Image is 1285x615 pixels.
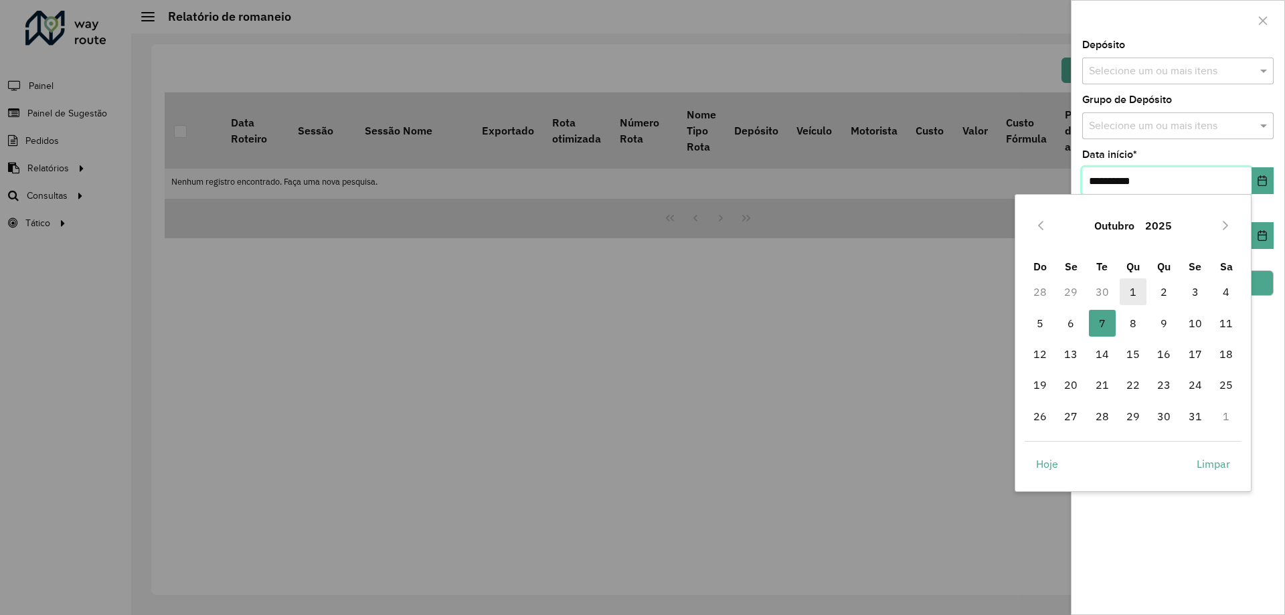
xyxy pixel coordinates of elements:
span: 26 [1027,403,1053,430]
span: 2 [1150,278,1177,305]
span: 24 [1182,371,1209,398]
button: Previous Month [1030,215,1051,236]
button: Choose Month [1089,209,1140,242]
span: 9 [1150,310,1177,337]
td: 1 [1118,276,1148,307]
td: 30 [1086,276,1117,307]
span: 18 [1213,341,1239,367]
td: 12 [1025,339,1055,369]
td: 16 [1148,339,1179,369]
span: Do [1033,260,1047,273]
td: 5 [1025,308,1055,339]
td: 6 [1055,308,1086,339]
span: Hoje [1036,456,1058,472]
td: 7 [1086,308,1117,339]
td: 17 [1180,339,1211,369]
span: Sa [1220,260,1233,273]
span: 16 [1150,341,1177,367]
span: 30 [1150,403,1177,430]
td: 28 [1086,401,1117,432]
td: 21 [1086,369,1117,400]
div: Choose Date [1015,194,1252,491]
button: Next Month [1215,215,1236,236]
td: 23 [1148,369,1179,400]
span: 29 [1120,403,1146,430]
span: 19 [1027,371,1053,398]
td: 9 [1148,308,1179,339]
span: 14 [1089,341,1116,367]
span: Limpar [1197,456,1230,472]
td: 10 [1180,308,1211,339]
span: 7 [1089,310,1116,337]
span: 12 [1027,341,1053,367]
td: 19 [1025,369,1055,400]
span: Se [1065,260,1078,273]
span: 20 [1057,371,1084,398]
td: 27 [1055,401,1086,432]
td: 4 [1211,276,1241,307]
span: 6 [1057,310,1084,337]
td: 24 [1180,369,1211,400]
td: 22 [1118,369,1148,400]
span: 11 [1213,310,1239,337]
td: 14 [1086,339,1117,369]
td: 30 [1148,401,1179,432]
span: 27 [1057,403,1084,430]
span: 10 [1182,310,1209,337]
span: 31 [1182,403,1209,430]
span: Qu [1126,260,1140,273]
span: 5 [1027,310,1053,337]
td: 11 [1211,308,1241,339]
span: 25 [1213,371,1239,398]
td: 29 [1118,401,1148,432]
button: Choose Year [1140,209,1177,242]
span: 22 [1120,371,1146,398]
td: 15 [1118,339,1148,369]
span: 1 [1120,278,1146,305]
button: Choose Date [1252,167,1274,194]
span: 21 [1089,371,1116,398]
span: 8 [1120,310,1146,337]
td: 29 [1055,276,1086,307]
td: 2 [1148,276,1179,307]
span: 15 [1120,341,1146,367]
span: 3 [1182,278,1209,305]
button: Hoje [1025,450,1069,477]
label: Data início [1082,147,1137,163]
td: 31 [1180,401,1211,432]
td: 20 [1055,369,1086,400]
td: 26 [1025,401,1055,432]
span: 13 [1057,341,1084,367]
td: 3 [1180,276,1211,307]
span: 4 [1213,278,1239,305]
span: 28 [1089,403,1116,430]
td: 28 [1025,276,1055,307]
label: Grupo de Depósito [1082,92,1172,108]
td: 13 [1055,339,1086,369]
td: 18 [1211,339,1241,369]
button: Choose Date [1252,222,1274,249]
span: 17 [1182,341,1209,367]
td: 8 [1118,308,1148,339]
span: Qu [1157,260,1171,273]
td: 25 [1211,369,1241,400]
button: Limpar [1185,450,1241,477]
td: 1 [1211,401,1241,432]
span: 23 [1150,371,1177,398]
label: Depósito [1082,37,1125,53]
span: Te [1096,260,1108,273]
span: Se [1189,260,1201,273]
